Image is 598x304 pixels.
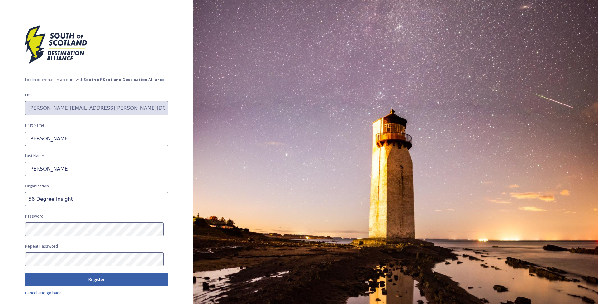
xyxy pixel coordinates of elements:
[25,132,168,146] input: John
[25,92,35,98] span: Email
[25,153,44,159] span: Last Name
[25,213,44,219] span: Password
[25,243,58,249] span: Repeat Password
[25,290,61,296] span: Cancel and go back
[83,77,164,82] strong: South of Scotland Destination Alliance
[25,192,168,206] input: Acme Inc
[25,122,45,128] span: First Name
[25,183,49,189] span: Organisation
[25,162,168,176] input: Doe
[25,77,168,83] span: Log in or create an account with
[25,101,168,115] input: john.doe@snapsea.io
[25,273,168,286] button: Register
[25,25,87,67] img: 2021_SSH_Destination_colour.png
